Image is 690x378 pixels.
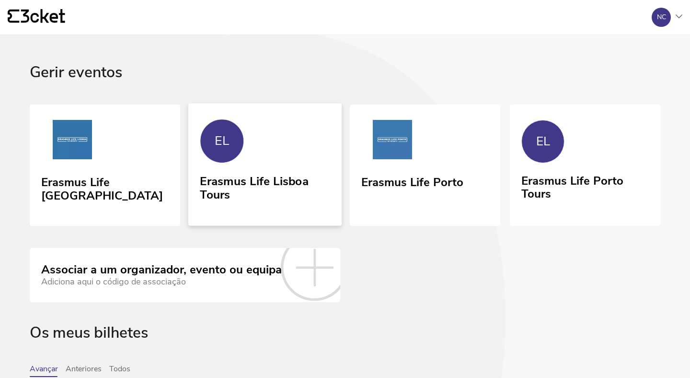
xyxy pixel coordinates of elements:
[41,172,169,202] div: Erasmus Life [GEOGRAPHIC_DATA]
[8,9,65,25] a: {' '}
[361,120,424,163] img: Erasmus Life Porto
[361,172,463,189] div: Erasmus Life Porto
[521,171,649,201] div: Erasmus Life Porto Tours
[30,365,58,377] button: Avançar
[30,248,340,302] a: Associar a um organizador, evento ou equipa Adiciona aqui o código de associação
[657,13,666,21] div: NC
[510,105,660,224] a: EL Erasmus Life Porto Tours
[109,365,130,377] button: Todos
[188,103,342,225] a: EL Erasmus Life Lisboa Tours
[30,64,660,105] div: Gerir eventos
[536,134,550,149] div: EL
[215,134,229,148] div: EL
[41,277,282,287] div: Adiciona aqui o código de associação
[350,105,500,226] a: Erasmus Life Porto Erasmus Life Porto
[200,171,330,201] div: Erasmus Life Lisboa Tours
[66,365,102,377] button: Anteriores
[30,324,660,365] div: Os meus bilhetes
[8,10,19,23] g: {' '}
[41,263,282,277] div: Associar a um organizador, evento ou equipa
[41,120,103,163] img: Erasmus Life Lisboa
[30,105,180,226] a: Erasmus Life Lisboa Erasmus Life [GEOGRAPHIC_DATA]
